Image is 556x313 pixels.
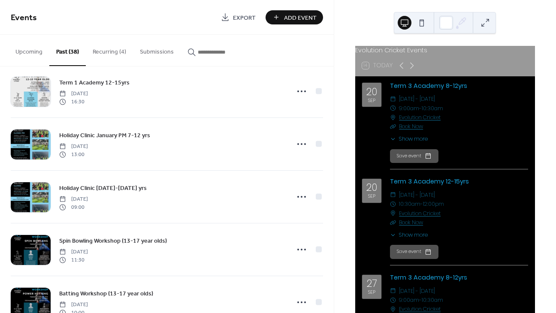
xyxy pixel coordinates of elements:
[390,104,396,113] div: ​
[59,184,147,193] span: Holiday Clinic [DATE]-[DATE] yrs
[233,13,256,22] span: Export
[399,286,435,295] span: [DATE] - [DATE]
[390,295,396,304] div: ​
[390,245,438,259] button: Save event
[284,13,317,22] span: Add Event
[390,113,396,122] div: ​
[59,90,88,98] span: [DATE]
[399,190,435,199] span: [DATE] - [DATE]
[355,46,535,55] div: Evolution Cricket Events
[368,290,375,295] div: Sep
[59,236,167,246] a: Spin Bowling Workshop (13-17 year olds)
[390,177,469,186] a: Term 3 Academy 12-15yrs
[59,237,167,246] span: Spin Bowling Workshop (13-17 year olds)
[59,301,88,309] span: [DATE]
[419,295,422,304] span: -
[368,194,375,199] div: Sep
[390,273,467,282] a: Term 3 Academy 8-12yrs
[49,35,86,66] button: Past (38)
[390,199,396,208] div: ​
[390,135,396,143] div: ​
[59,289,153,298] span: Batting Workshop (13-17 year olds)
[59,203,88,211] span: 09:00
[215,10,262,24] a: Export
[59,78,130,87] span: Term 1 Academy 12-15yrs
[390,135,428,143] button: ​Show more
[399,219,423,226] a: Book Now
[399,209,441,218] a: Evolution Cricket
[390,218,396,227] div: ​
[59,248,88,256] span: [DATE]
[9,35,49,65] button: Upcoming
[133,35,181,65] button: Submissions
[59,196,88,203] span: [DATE]
[390,149,438,163] button: Save event
[399,113,441,122] a: Evolution Cricket
[59,130,150,140] a: Holiday Clinic January PM 7-12 yrs
[423,199,444,208] span: 12:00pm
[399,295,419,304] span: 9:00am
[422,295,443,304] span: 10:30am
[59,150,88,158] span: 13:00
[59,78,130,87] a: Term 1 Academy 12-15yrs
[59,98,88,105] span: 16:30
[399,199,420,208] span: 10:30am
[399,104,419,113] span: 9:00am
[390,231,428,239] button: ​Show more
[266,10,323,24] button: Add Event
[390,94,396,103] div: ​
[366,87,377,97] div: 20
[399,123,423,130] a: Book Now
[59,289,153,298] a: Batting Workshop (13-17 year olds)
[422,104,443,113] span: 10:30am
[59,183,147,193] a: Holiday Clinic [DATE]-[DATE] yrs
[390,190,396,199] div: ​
[390,122,396,131] div: ​
[86,35,133,65] button: Recurring (4)
[366,183,377,193] div: 20
[59,143,88,150] span: [DATE]
[11,9,37,26] span: Events
[59,256,88,264] span: 11:30
[420,199,423,208] span: -
[366,279,377,289] div: 27
[59,131,150,140] span: Holiday Clinic January PM 7-12 yrs
[368,98,375,103] div: Sep
[390,286,396,295] div: ​
[390,209,396,218] div: ​
[390,231,396,239] div: ​
[399,135,428,143] span: Show more
[390,81,467,90] a: Term 3 Academy 8-12yrs
[399,231,428,239] span: Show more
[399,94,435,103] span: [DATE] - [DATE]
[419,104,422,113] span: -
